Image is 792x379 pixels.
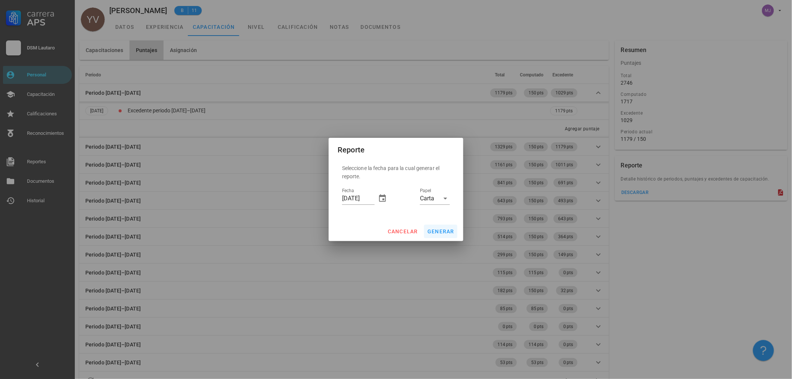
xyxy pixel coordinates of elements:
[384,225,421,238] button: cancelar
[424,225,457,238] button: generar
[387,228,418,234] span: cancelar
[420,188,431,194] label: Papel
[427,228,454,234] span: generar
[338,144,365,156] div: Reporte
[420,195,434,202] div: Carta
[342,188,354,194] label: Fecha
[420,192,450,204] div: PapelCarta
[342,164,450,181] p: Seleccione la fecha para la cual generar el reporte.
